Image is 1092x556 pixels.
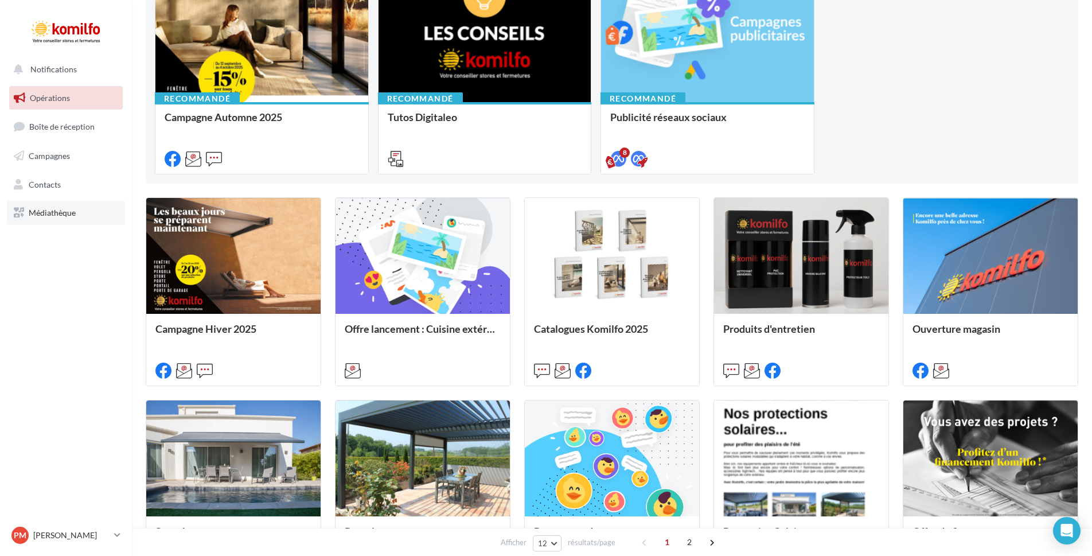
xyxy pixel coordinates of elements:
div: Open Intercom Messenger [1053,517,1081,545]
span: Afficher [501,537,526,548]
span: Boîte de réception [29,122,95,131]
div: Recommandé [155,92,240,105]
div: Ouverture magasin [912,323,1068,346]
div: Recommandé [600,92,685,105]
div: Offre de financement [912,526,1068,549]
a: PM [PERSON_NAME] [9,524,123,546]
div: Campagne Automne 2025 [165,111,359,134]
div: Publicité réseaux sociaux [610,111,805,134]
a: Campagnes [7,144,125,168]
div: Offre lancement : Cuisine extérieur [345,323,501,346]
p: [PERSON_NAME] [33,530,110,541]
a: Boîte de réception [7,114,125,139]
div: Recommandé [378,92,463,105]
div: Prospectez de nouveaux contacts [534,526,690,549]
div: 8 [619,147,630,158]
a: Médiathèque [7,201,125,225]
span: Médiathèque [29,208,76,217]
span: Notifications [30,64,77,74]
span: Contacts [29,179,61,189]
span: Campagnes [29,151,70,161]
span: 1 [658,533,676,551]
button: Notifications [7,57,120,81]
a: Opérations [7,86,125,110]
span: 12 [538,539,548,548]
div: Pergola [345,526,501,549]
div: Produits d'entretien [723,323,879,346]
span: résultats/page [568,537,615,548]
div: Protection Solaire [723,526,879,549]
div: Campagne Hiver 2025 [155,323,311,346]
div: Store banne [155,526,311,549]
button: 12 [533,535,562,551]
a: Contacts [7,173,125,197]
span: Opérations [30,93,70,103]
span: PM [14,530,26,541]
span: 2 [680,533,699,551]
div: Tutos Digitaleo [388,111,582,134]
div: Catalogues Komilfo 2025 [534,323,690,346]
